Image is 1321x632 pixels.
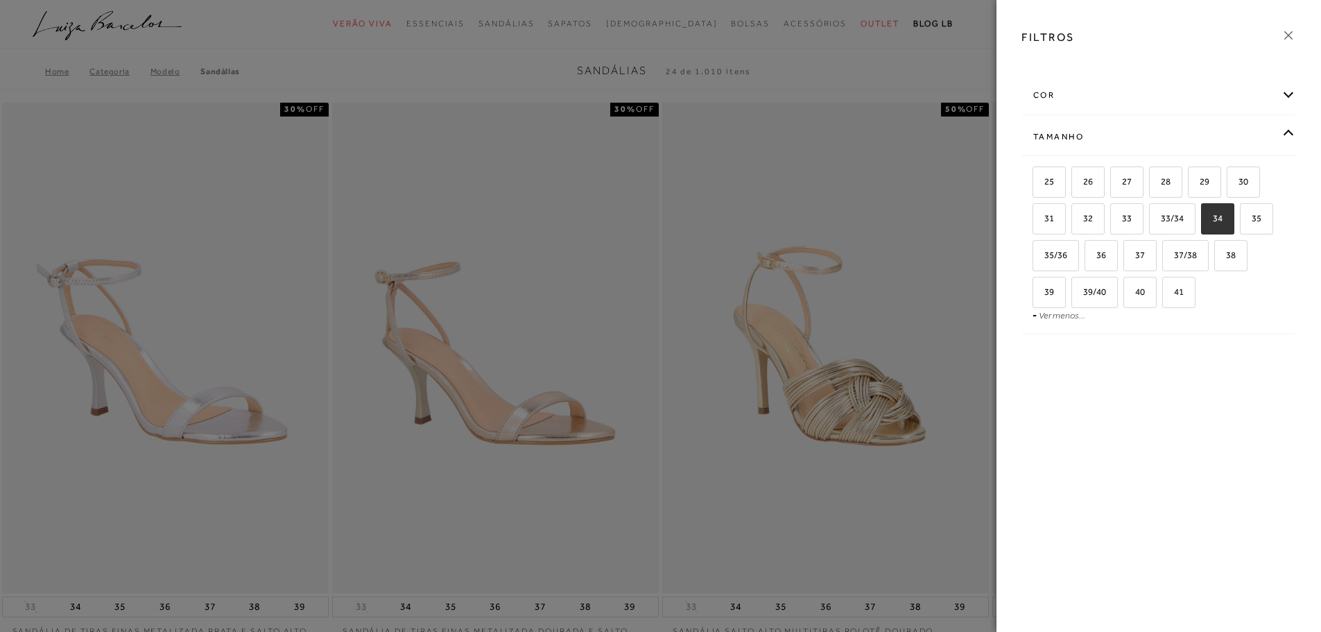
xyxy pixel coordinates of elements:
[1216,250,1236,260] span: 38
[1125,250,1145,260] span: 37
[1147,177,1161,191] input: 28
[1022,77,1295,114] div: cor
[1073,213,1093,223] span: 32
[1186,177,1200,191] input: 29
[1033,309,1037,321] span: -
[1034,213,1054,223] span: 31
[1112,213,1132,223] span: 33
[1082,250,1096,264] input: 36
[1108,214,1122,228] input: 33
[1030,214,1044,228] input: 31
[1069,287,1083,301] input: 39/40
[1225,177,1238,191] input: 30
[1069,177,1083,191] input: 26
[1030,287,1044,301] input: 39
[1202,213,1223,223] span: 34
[1039,310,1085,321] a: Ver menos...
[1241,213,1261,223] span: 35
[1022,119,1295,155] div: Tamanho
[1073,287,1106,297] span: 39/40
[1160,287,1174,301] input: 41
[1034,250,1067,260] span: 35/36
[1034,287,1054,297] span: 39
[1021,29,1075,45] h3: FILTROS
[1147,214,1161,228] input: 33/34
[1112,176,1132,187] span: 27
[1228,176,1248,187] span: 30
[1164,287,1184,297] span: 41
[1164,250,1197,260] span: 37/38
[1160,250,1174,264] input: 37/38
[1073,176,1093,187] span: 26
[1150,176,1171,187] span: 28
[1189,176,1209,187] span: 29
[1034,176,1054,187] span: 25
[1030,177,1044,191] input: 25
[1108,177,1122,191] input: 27
[1069,214,1083,228] input: 32
[1030,250,1044,264] input: 35/36
[1150,213,1184,223] span: 33/34
[1212,250,1226,264] input: 38
[1086,250,1106,260] span: 36
[1199,214,1213,228] input: 34
[1121,287,1135,301] input: 40
[1125,287,1145,297] span: 40
[1121,250,1135,264] input: 37
[1238,214,1252,228] input: 35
